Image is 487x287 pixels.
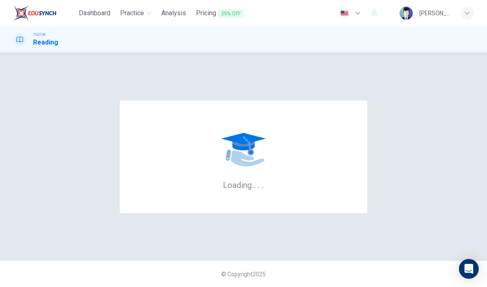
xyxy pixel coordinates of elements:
a: EduSynch logo [13,5,76,21]
button: Practice [117,6,155,21]
span: Pricing [196,8,244,19]
span: Dashboard [79,8,110,18]
h6: Loading [223,179,264,190]
span: Practice [120,8,144,18]
h6: . [257,177,260,191]
button: Pricing25% OFF [193,6,247,21]
div: [PERSON_NAME] [419,8,451,18]
button: Dashboard [76,6,113,21]
span: 25% OFF [218,9,244,18]
h6: . [253,177,256,191]
h1: Reading [33,38,58,47]
span: Analysis [161,8,186,18]
img: Profile picture [400,7,413,20]
button: Analysis [158,6,189,21]
img: EduSynch logo [13,5,57,21]
span: TOEIC® [33,32,45,38]
span: © Copyright 2025 [221,271,266,278]
div: Open Intercom Messenger [459,259,479,279]
h6: . [261,177,264,191]
img: en [339,10,350,16]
